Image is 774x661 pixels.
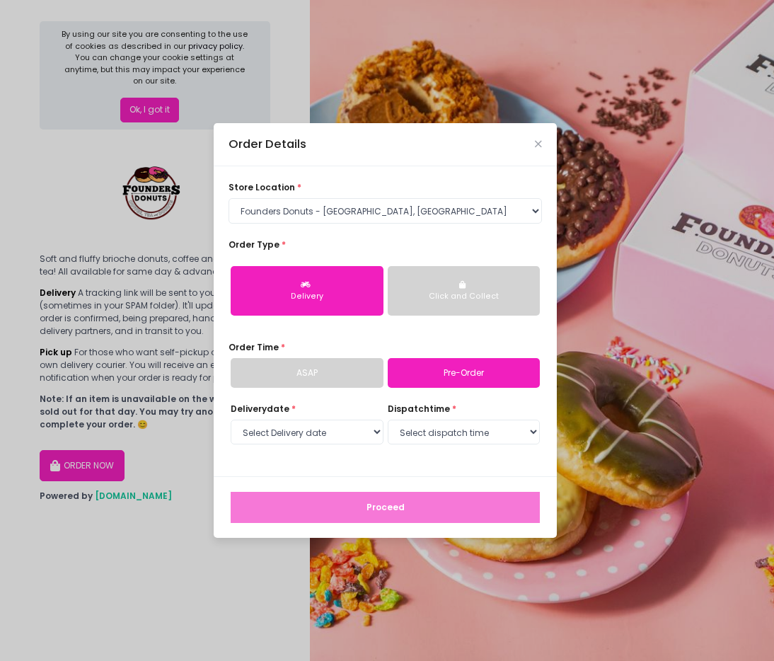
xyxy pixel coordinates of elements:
[535,141,542,148] button: Close
[388,266,541,316] button: Click and Collect
[229,238,279,251] span: Order Type
[397,291,531,302] div: Click and Collect
[388,358,541,388] a: Pre-Order
[231,403,289,415] span: Delivery date
[388,403,450,415] span: dispatch time
[229,136,306,154] div: Order Details
[231,492,540,523] button: Proceed
[240,291,374,302] div: Delivery
[229,341,279,353] span: Order Time
[229,181,295,193] span: store location
[231,266,383,316] button: Delivery
[231,358,383,388] a: ASAP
